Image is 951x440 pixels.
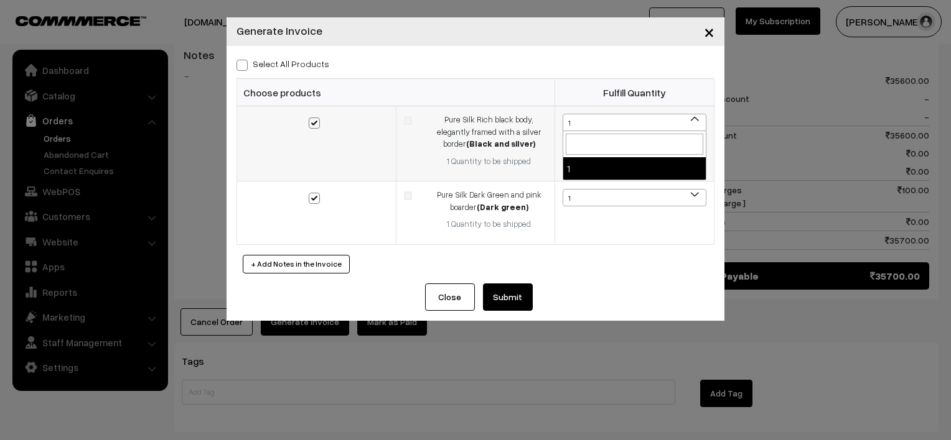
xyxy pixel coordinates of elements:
div: 1 Quantity to be shipped [431,155,547,168]
div: Pure Silk Rich black body, elegantly framed with a silver border [431,114,547,150]
button: + Add Notes in the Invoice [243,255,350,273]
button: Submit [483,283,533,311]
th: Fulfill Quantity [555,79,714,106]
img: product.jpg [404,116,412,124]
span: × [704,20,714,43]
strong: (Black and silver) [466,139,535,149]
button: Close [694,12,724,51]
span: 1 [563,189,706,206]
span: 1 [563,114,706,132]
button: Close [425,283,475,311]
div: 1 Quantity to be shipped [431,218,547,231]
label: Select all Products [237,57,329,70]
span: 1 [563,114,706,131]
span: 1 [563,190,706,207]
h4: Generate Invoice [237,22,322,39]
strong: (Dark green) [477,202,528,212]
th: Choose products [237,79,555,106]
img: product.jpg [404,191,412,199]
div: Pure Silk Dark Green and pink boarder [431,189,547,213]
li: 1 [563,157,706,180]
